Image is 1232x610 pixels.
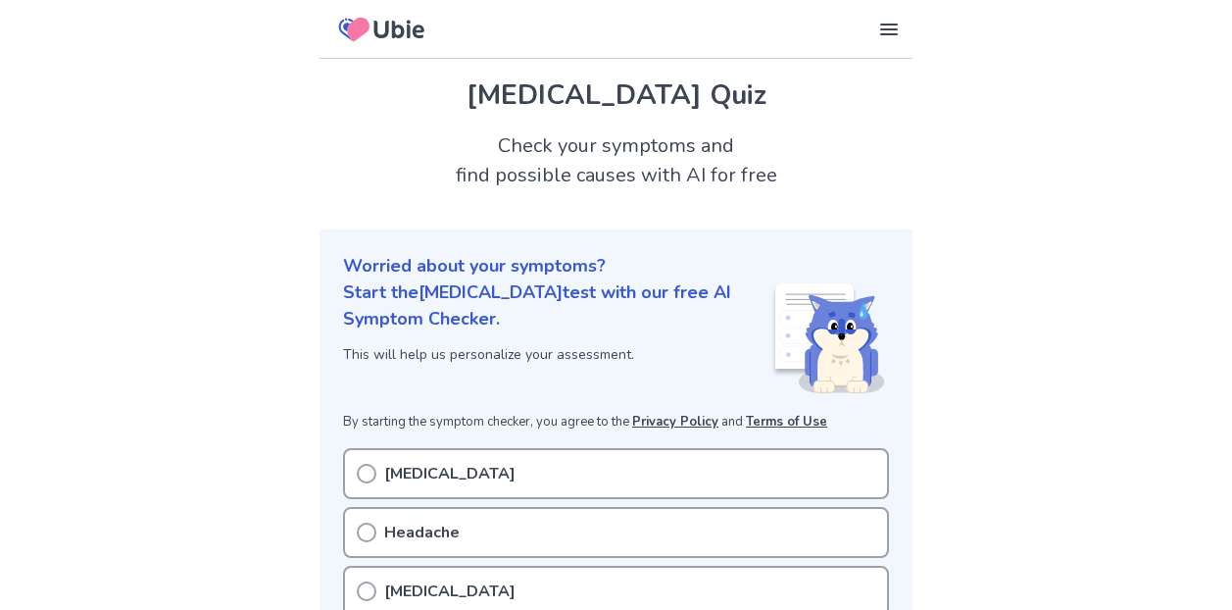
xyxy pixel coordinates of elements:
[771,283,885,393] img: Shiba
[343,253,889,280] p: Worried about your symptoms?
[343,280,771,332] p: Start the [MEDICAL_DATA] test with our free AI Symptom Checker.
[384,521,460,544] p: Headache
[632,413,718,431] a: Privacy Policy
[320,131,912,190] h2: Check your symptoms and find possible causes with AI for free
[343,413,889,432] p: By starting the symptom checker, you agree to the and
[343,75,889,116] h1: [MEDICAL_DATA] Quiz
[343,344,771,365] p: This will help us personalize your assessment.
[384,462,516,485] p: [MEDICAL_DATA]
[384,580,516,603] p: [MEDICAL_DATA]
[746,413,827,431] a: Terms of Use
